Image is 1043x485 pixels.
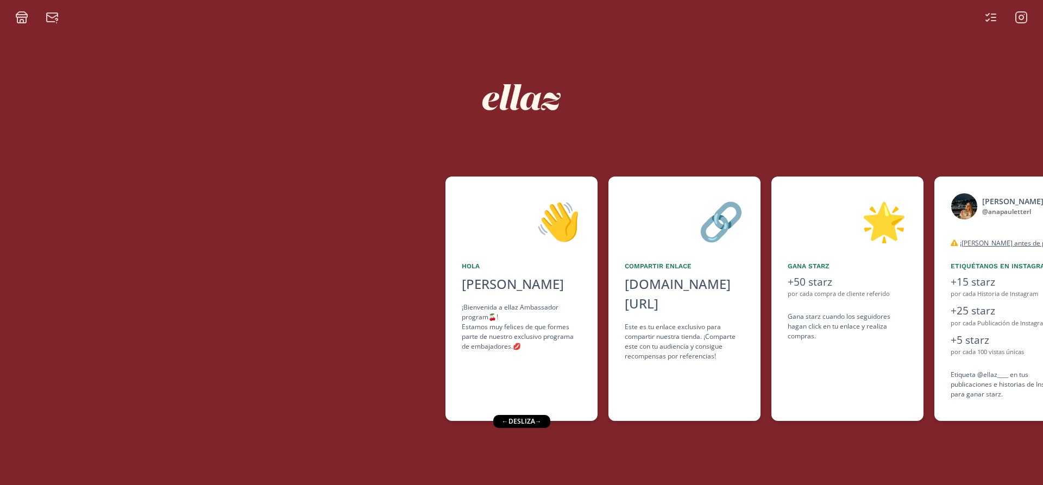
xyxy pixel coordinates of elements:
[625,261,744,271] div: Compartir Enlace
[625,322,744,361] div: Este es tu enlace exclusivo para compartir nuestra tienda. ¡Comparte este con tu audiencia y cons...
[951,193,978,220] img: 481487859_2354721434912701_1884031566197120041_n.jpg
[462,274,581,294] div: [PERSON_NAME]
[788,261,907,271] div: Gana starz
[788,274,907,290] div: +50 starz
[788,289,907,299] div: por cada compra de cliente referido
[462,193,581,248] div: 👋
[462,261,581,271] div: Hola
[625,193,744,248] div: 🔗
[625,274,744,313] div: [DOMAIN_NAME][URL]
[493,415,550,428] div: ← desliza →
[788,312,907,341] div: Gana starz cuando los seguidores hagan click en tu enlace y realiza compras .
[788,193,907,248] div: 🌟
[473,48,570,146] img: nKmKAABZpYV7
[462,303,581,351] div: ¡Bienvenida a ellaz Ambassador program🍒! Estamos muy felices de que formes parte de nuestro exclu...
